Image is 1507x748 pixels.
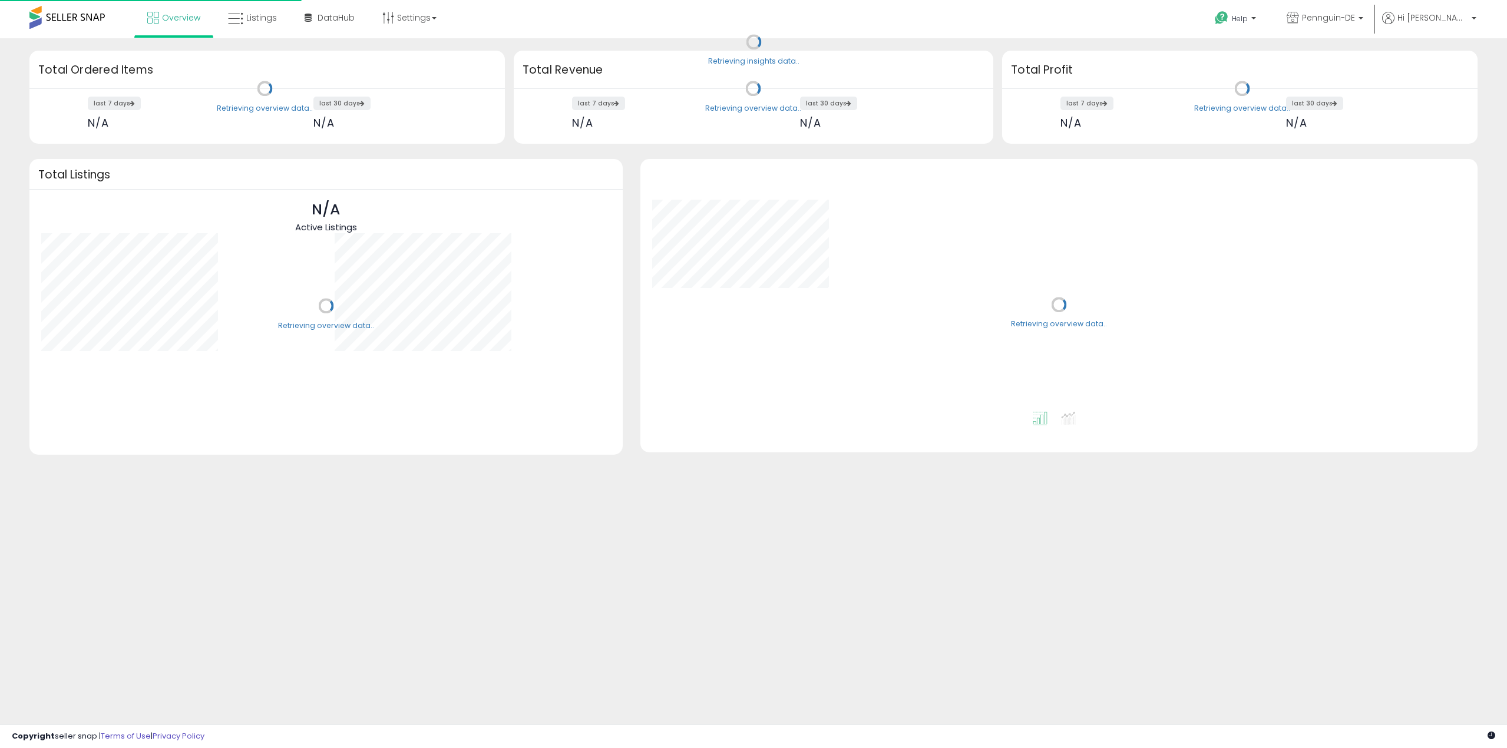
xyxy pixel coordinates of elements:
a: Hi [PERSON_NAME] [1382,12,1476,38]
a: Help [1205,2,1268,38]
span: Pennguin-DE [1302,12,1355,24]
span: DataHub [318,12,355,24]
div: Retrieving overview data.. [278,320,374,331]
i: Get Help [1214,11,1229,25]
div: Retrieving overview data.. [1194,103,1290,114]
div: Retrieving overview data.. [705,103,801,114]
span: Overview [162,12,200,24]
div: Retrieving overview data.. [1011,319,1107,330]
span: Hi [PERSON_NAME] [1397,12,1468,24]
div: Retrieving overview data.. [217,103,313,114]
span: Listings [246,12,277,24]
span: Help [1232,14,1248,24]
